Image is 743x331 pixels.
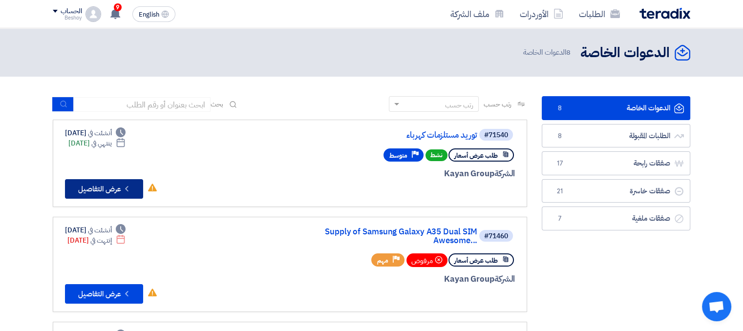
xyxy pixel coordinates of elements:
div: Beshoy [53,15,82,21]
a: الطلبات المقبولة8 [542,124,690,148]
span: رتب حسب [484,99,511,109]
div: الحساب [61,7,82,16]
div: Kayan Group [280,167,515,180]
span: الشركة [494,167,515,180]
span: English [139,11,159,18]
div: #71460 [484,233,508,240]
a: ملف الشركة [443,2,512,25]
a: الأوردرات [512,2,571,25]
a: صفقات ملغية7 [542,207,690,230]
a: الدعوات الخاصة8 [542,96,690,120]
span: بحث [211,99,223,109]
button: عرض التفاصيل [65,284,143,304]
div: [DATE] [65,225,126,235]
span: 17 [554,159,566,168]
span: الشركة [494,273,515,285]
button: English [132,6,175,22]
span: 8 [554,103,566,113]
span: متوسط [389,151,407,160]
a: صفقات رابحة17 [542,151,690,175]
span: طلب عرض أسعار [454,151,498,160]
span: طلب عرض أسعار [454,256,498,265]
div: دردشة مفتوحة [702,292,731,321]
span: إنتهت في [90,235,111,246]
span: 21 [554,186,566,196]
div: رتب حسب [445,100,473,110]
span: ينتهي في [91,138,111,148]
span: الدعوات الخاصة [523,47,573,58]
div: [DATE] [67,235,126,246]
div: #71540 [484,132,508,139]
button: عرض التفاصيل [65,179,143,199]
div: [DATE] [68,138,126,148]
a: Supply of Samsung Galaxy A35 Dual SIM Awesome... [282,228,477,245]
div: [DATE] [65,128,126,138]
span: 9 [114,3,122,11]
span: مهم [377,256,388,265]
span: 7 [554,214,566,224]
img: Teradix logo [639,8,690,19]
div: مرفوض [406,253,447,267]
input: ابحث بعنوان أو رقم الطلب [74,97,211,112]
span: أنشئت في [88,225,111,235]
a: توريد مستلزمات كهرباء [282,131,477,140]
span: نشط [425,149,447,161]
div: Kayan Group [280,273,515,286]
img: profile_test.png [85,6,101,22]
a: صفقات خاسرة21 [542,179,690,203]
a: الطلبات [571,2,628,25]
h2: الدعوات الخاصة [580,43,670,62]
span: 8 [566,47,571,58]
span: أنشئت في [88,128,111,138]
span: 8 [554,131,566,141]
